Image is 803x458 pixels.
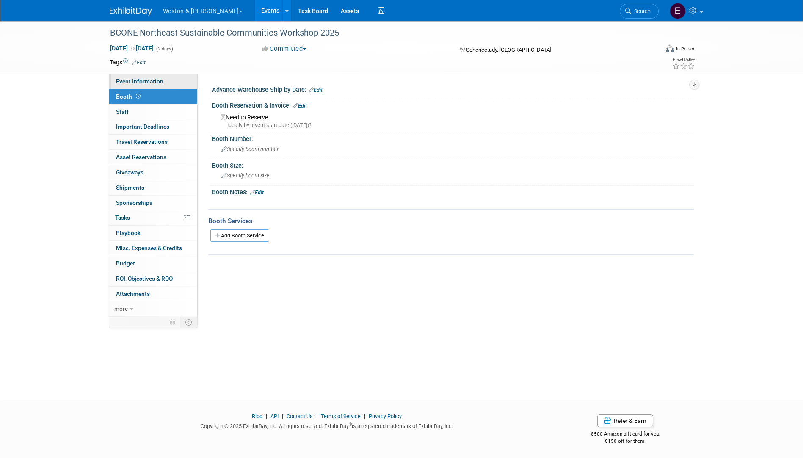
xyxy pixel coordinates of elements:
span: | [264,413,269,419]
div: Booth Notes: [212,186,694,197]
div: In-Person [676,46,695,52]
a: Playbook [109,226,197,240]
div: $500 Amazon gift card for you, [557,425,694,444]
span: Shipments [116,184,144,191]
span: Search [631,8,651,14]
span: Important Deadlines [116,123,169,130]
a: Important Deadlines [109,119,197,134]
span: Misc. Expenses & Credits [116,245,182,251]
a: Refer & Earn [597,414,653,427]
a: Edit [250,190,264,196]
span: Specify booth size [221,172,270,179]
img: ExhibitDay [110,7,152,16]
a: Privacy Policy [369,413,402,419]
span: Sponsorships [116,199,152,206]
span: Giveaways [116,169,143,176]
span: Specify booth number [221,146,279,152]
a: Attachments [109,287,197,301]
span: Event Information [116,78,163,85]
a: Add Booth Service [210,229,269,242]
img: Format-Inperson.png [666,45,674,52]
span: to [128,45,136,52]
div: Booth Services [208,216,694,226]
a: Giveaways [109,165,197,180]
span: Playbook [116,229,141,236]
a: Edit [132,60,146,66]
a: ROI, Objectives & ROO [109,271,197,286]
a: Tasks [109,210,197,225]
a: more [109,301,197,316]
td: Toggle Event Tabs [180,317,197,328]
a: Contact Us [287,413,313,419]
td: Tags [110,58,146,66]
a: Search [620,4,659,19]
span: [DATE] [DATE] [110,44,154,52]
a: Budget [109,256,197,271]
a: Sponsorships [109,196,197,210]
span: more [114,305,128,312]
div: Event Rating [672,58,695,62]
div: Need to Reserve [218,111,687,129]
button: Committed [259,44,309,53]
span: | [362,413,367,419]
a: Edit [309,87,323,93]
a: Blog [252,413,262,419]
span: Attachments [116,290,150,297]
span: Tasks [115,214,130,221]
span: Booth [116,93,142,100]
span: | [280,413,285,419]
sup: ® [349,422,352,427]
div: Booth Size: [212,159,694,170]
a: Misc. Expenses & Credits [109,241,197,256]
div: Copyright © 2025 ExhibitDay, Inc. All rights reserved. ExhibitDay is a registered trademark of Ex... [110,420,545,430]
a: Asset Reservations [109,150,197,165]
a: Shipments [109,180,197,195]
a: Terms of Service [321,413,361,419]
span: Staff [116,108,129,115]
div: Event Format [609,44,696,57]
div: Ideally by: event start date ([DATE])? [221,121,687,129]
span: (2 days) [155,46,173,52]
a: Travel Reservations [109,135,197,149]
a: API [270,413,279,419]
div: Booth Number: [212,132,694,143]
div: BCONE Northeast Sustainable Communities Workshop 2025 [107,25,646,41]
a: Booth [109,89,197,104]
div: Advance Warehouse Ship by Date: [212,83,694,94]
span: Booth not reserved yet [134,93,142,99]
span: | [314,413,320,419]
a: Edit [293,103,307,109]
div: Booth Reservation & Invoice: [212,99,694,110]
span: Asset Reservations [116,154,166,160]
span: Budget [116,260,135,267]
img: Erin Lucy [670,3,686,19]
span: ROI, Objectives & ROO [116,275,173,282]
span: Travel Reservations [116,138,168,145]
a: Event Information [109,74,197,89]
a: Staff [109,105,197,119]
span: Schenectady, [GEOGRAPHIC_DATA] [466,47,551,53]
div: $150 off for them. [557,438,694,445]
td: Personalize Event Tab Strip [166,317,180,328]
